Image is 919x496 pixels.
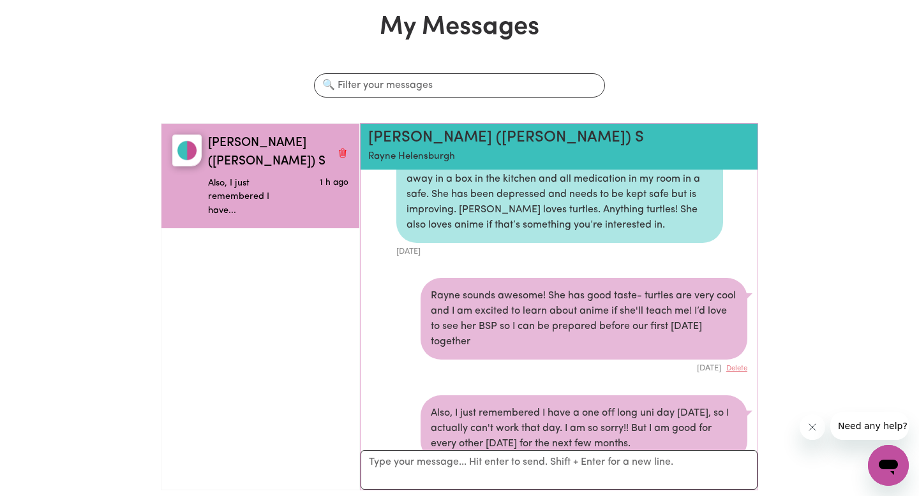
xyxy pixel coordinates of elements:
[208,177,302,218] p: Also, I just remembered I have...
[320,179,348,187] span: Message sent on August 4, 2025
[368,129,686,147] h2: [PERSON_NAME] ([PERSON_NAME]) S
[314,73,605,98] input: 🔍 Filter your messages
[421,395,747,462] div: Also, I just remembered I have a one off long uni day [DATE], so I actually can't work that day. ...
[868,445,909,486] iframe: Button to launch messaging window
[161,12,758,43] h1: My Messages
[208,135,332,171] span: [PERSON_NAME] ([PERSON_NAME]) S
[396,100,723,243] div: Fab! So shifts would entail supporting Rayne at home and in the community. Trying to get her out ...
[421,360,747,374] div: [DATE]
[337,145,348,161] button: Delete conversation
[421,278,747,360] div: Rayne sounds awesome! She has good taste- turtles are very cool and I am excited to learn about a...
[726,363,747,374] button: Delete
[172,135,202,166] img: Caitlin (Rayne) S
[368,150,686,164] p: Rayne Helensburgh
[161,124,359,228] button: Caitlin (Rayne) S[PERSON_NAME] ([PERSON_NAME]) SDelete conversationAlso, I just remembered I have...
[830,412,909,440] iframe: Message from company
[396,243,723,258] div: [DATE]
[800,414,825,440] iframe: Close message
